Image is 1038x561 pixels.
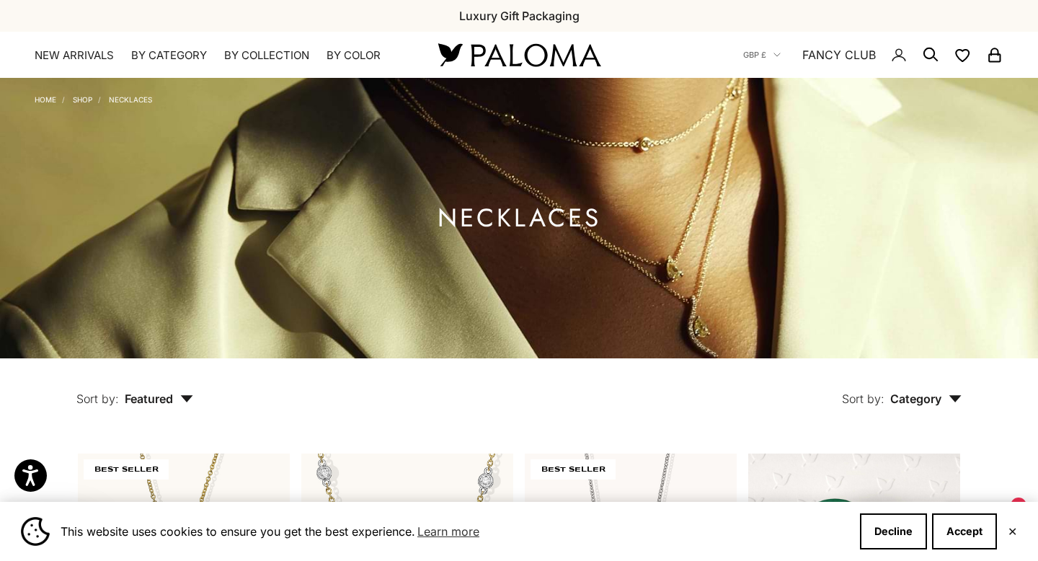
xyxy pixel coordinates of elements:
[21,517,50,546] img: Cookie banner
[415,521,482,542] a: Learn more
[932,513,997,549] button: Accept
[125,392,193,406] span: Featured
[743,32,1003,78] nav: Secondary navigation
[809,358,995,419] button: Sort by: Category
[43,358,226,419] button: Sort by: Featured
[73,95,92,104] a: Shop
[890,392,962,406] span: Category
[459,6,580,25] p: Luxury Gift Packaging
[84,459,169,480] span: BEST SELLER
[1008,527,1017,536] button: Close
[743,48,766,61] span: GBP £
[35,48,114,63] a: NEW ARRIVALS
[35,95,56,104] a: Home
[76,392,119,406] span: Sort by:
[743,48,781,61] button: GBP £
[224,48,309,63] summary: By Collection
[61,521,848,542] span: This website uses cookies to ensure you get the best experience.
[802,45,876,64] a: FANCY CLUB
[109,95,152,104] a: Necklaces
[842,392,884,406] span: Sort by:
[860,513,927,549] button: Decline
[438,209,601,227] h1: Necklaces
[35,48,404,63] nav: Primary navigation
[35,92,152,104] nav: Breadcrumb
[327,48,381,63] summary: By Color
[531,459,616,480] span: BEST SELLER
[131,48,207,63] summary: By Category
